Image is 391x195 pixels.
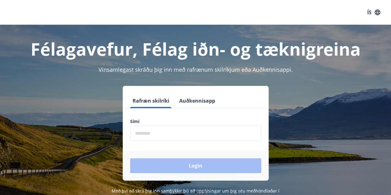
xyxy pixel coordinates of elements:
[177,93,218,108] button: Auðkennisapp
[130,118,261,125] label: Sími
[7,37,384,61] h1: Félagavefur, Félag iðn- og tæknigreina
[130,93,172,108] button: Rafræn skilríki
[364,7,384,18] button: ÍS
[99,66,293,73] span: Vinsamlegast skráðu þig inn með rafrænum skilríkjum eða Auðkennisappi.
